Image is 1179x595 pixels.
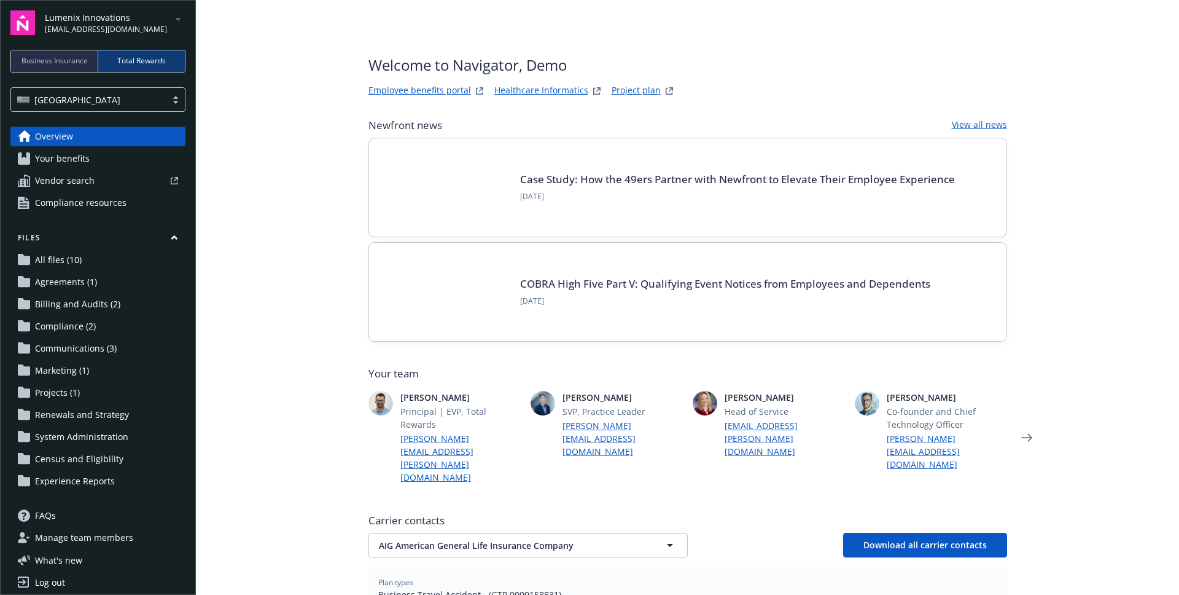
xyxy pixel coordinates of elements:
a: Overview [10,127,185,146]
a: Healthcare Informatics [494,84,588,98]
span: Census and Eligibility [35,449,123,469]
span: Billing and Audits (2) [35,294,120,314]
span: Total Rewards [117,55,166,66]
span: Experience Reports [35,471,115,491]
a: Compliance (2) [10,317,185,336]
a: View all news [952,118,1007,133]
a: [PERSON_NAME][EMAIL_ADDRESS][DOMAIN_NAME] [887,432,1007,471]
span: Lumenix Innovations [45,11,167,24]
a: Manage team members [10,528,185,548]
a: springbukWebsite [589,84,604,98]
span: Head of Service [725,405,845,418]
a: Renewals and Strategy [10,405,185,425]
span: Your team [368,366,1007,381]
span: Compliance resources [35,193,126,213]
span: [PERSON_NAME] [887,391,1007,404]
div: Log out [35,573,65,593]
button: Files [10,232,185,248]
span: [PERSON_NAME] [400,391,521,404]
a: Next [1017,428,1037,447]
img: navigator-logo.svg [10,10,35,35]
a: [EMAIL_ADDRESS][PERSON_NAME][DOMAIN_NAME] [725,419,845,458]
a: Communications (3) [10,339,185,358]
span: Marketing (1) [35,361,89,380]
a: Billing and Audits (2) [10,294,185,314]
a: striveWebsite [472,84,487,98]
img: photo [693,391,717,416]
span: Business Insurance [21,55,88,66]
button: AIG American General Life Insurance Company [368,533,688,558]
span: Compliance (2) [35,317,96,336]
span: [EMAIL_ADDRESS][DOMAIN_NAME] [45,24,167,35]
a: FAQs [10,506,185,526]
span: Agreements (1) [35,272,97,292]
a: projectPlanWebsite [662,84,677,98]
a: Marketing (1) [10,361,185,380]
a: All files (10) [10,250,185,270]
span: Principal | EVP, Total Rewards [400,405,521,431]
a: Project plan [612,84,661,98]
span: SVP, Practice Leader [562,405,683,418]
a: Experience Reports [10,471,185,491]
span: Renewals and Strategy [35,405,129,425]
span: [GEOGRAPHIC_DATA] [34,93,120,106]
span: What ' s new [35,554,82,567]
span: System Administration [35,427,128,447]
a: COBRA High Five Part V: Qualifying Event Notices from Employees and Dependents [520,277,930,291]
span: Communications (3) [35,339,117,358]
a: Employee benefits portal [368,84,471,98]
span: Welcome to Navigator , Demo [368,54,677,76]
span: AIG American General Life Insurance Company [379,539,634,552]
a: Projects (1) [10,383,185,403]
img: BLOG-Card Image - Compliance - COBRA High Five Pt 5 - 09-11-25.jpg [389,262,505,321]
img: photo [368,391,393,416]
span: [DATE] [520,296,930,307]
a: Agreements (1) [10,272,185,292]
span: [PERSON_NAME] [562,391,683,404]
span: All files (10) [35,250,82,270]
span: Co-founder and Chief Technology Officer [887,405,1007,431]
span: Newfront news [368,118,442,133]
a: [PERSON_NAME][EMAIL_ADDRESS][PERSON_NAME][DOMAIN_NAME] [400,432,521,484]
img: photo [531,391,555,416]
button: Lumenix Innovations[EMAIL_ADDRESS][DOMAIN_NAME]arrowDropDown [45,10,185,35]
button: What's new [10,554,102,567]
a: Case Study: How the 49ers Partner with Newfront to Elevate Their Employee Experience [520,172,955,186]
img: Card Image - INSIGHTS copy.png [389,158,505,217]
span: Projects (1) [35,383,80,403]
span: Your benefits [35,149,90,168]
a: Census and Eligibility [10,449,185,469]
span: Overview [35,127,73,146]
span: Plan types [378,577,997,588]
span: Carrier contacts [368,513,1007,528]
span: [DATE] [520,191,955,202]
a: arrowDropDown [171,11,185,26]
a: System Administration [10,427,185,447]
img: photo [855,391,879,416]
a: Your benefits [10,149,185,168]
a: Compliance resources [10,193,185,213]
a: [PERSON_NAME][EMAIL_ADDRESS][DOMAIN_NAME] [562,419,683,458]
button: Download all carrier contacts [843,533,1007,558]
span: Manage team members [35,528,133,548]
span: [PERSON_NAME] [725,391,845,404]
span: FAQs [35,506,56,526]
span: Vendor search [35,171,95,191]
span: Download all carrier contacts [863,539,987,551]
span: [GEOGRAPHIC_DATA] [17,93,160,106]
a: Vendor search [10,171,185,191]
